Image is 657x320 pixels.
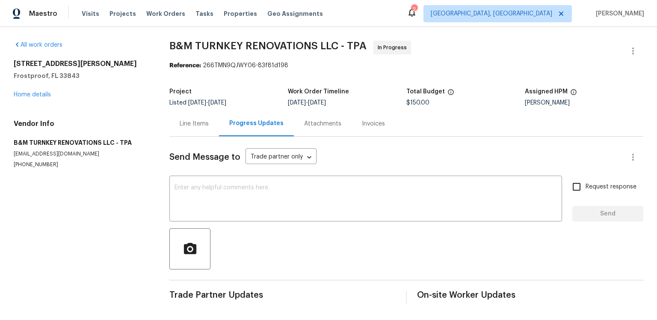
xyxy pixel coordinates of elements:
[570,89,577,100] span: The hpm assigned to this work order.
[188,100,206,106] span: [DATE]
[29,9,57,18] span: Maestro
[246,150,317,164] div: Trade partner only
[362,120,385,128] div: Invoices
[14,60,149,68] h2: [STREET_ADDRESS][PERSON_NAME]
[288,100,326,106] span: -
[406,100,429,106] span: $150.00
[169,291,396,299] span: Trade Partner Updates
[267,9,323,18] span: Geo Assignments
[14,120,149,128] h4: Vendor Info
[14,150,149,158] p: [EMAIL_ADDRESS][DOMAIN_NAME]
[14,138,149,147] h5: B&M TURNKEY RENOVATIONS LLC - TPA
[169,100,226,106] span: Listed
[378,43,410,52] span: In Progress
[180,120,209,128] div: Line Items
[308,100,326,106] span: [DATE]
[169,63,201,69] b: Reference:
[169,61,643,70] div: 266TMN9QJWY06-83f81d198
[14,42,62,48] a: All work orders
[525,100,643,106] div: [PERSON_NAME]
[288,89,349,95] h5: Work Order Timeline
[417,291,643,299] span: On-site Worker Updates
[586,182,636,191] span: Request response
[592,9,644,18] span: [PERSON_NAME]
[169,41,367,51] span: B&M TURNKEY RENOVATIONS LLC - TPA
[525,89,568,95] h5: Assigned HPM
[14,92,51,98] a: Home details
[146,9,185,18] span: Work Orders
[208,100,226,106] span: [DATE]
[288,100,306,106] span: [DATE]
[169,89,192,95] h5: Project
[447,89,454,100] span: The total cost of line items that have been proposed by Opendoor. This sum includes line items th...
[188,100,226,106] span: -
[82,9,99,18] span: Visits
[109,9,136,18] span: Projects
[304,120,341,128] div: Attachments
[169,153,240,161] span: Send Message to
[229,119,284,128] div: Progress Updates
[14,161,149,168] p: [PHONE_NUMBER]
[431,9,552,18] span: [GEOGRAPHIC_DATA], [GEOGRAPHIC_DATA]
[195,11,213,17] span: Tasks
[411,5,417,14] div: 2
[406,89,445,95] h5: Total Budget
[14,72,149,80] h5: Frostproof, FL 33843
[224,9,257,18] span: Properties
